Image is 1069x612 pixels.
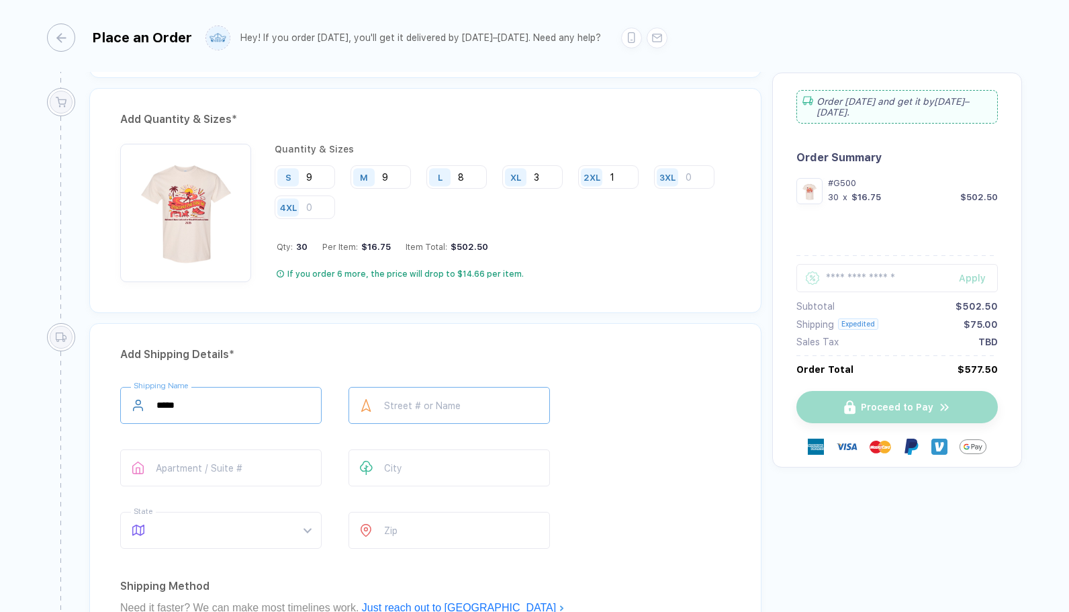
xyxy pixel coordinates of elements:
div: Shipping Method [120,576,731,597]
div: Item Total: [406,242,488,252]
div: S [285,172,291,182]
div: $75.00 [964,319,998,330]
div: Shipping [796,319,834,330]
div: #G500 [828,178,998,188]
img: Venmo [931,439,947,455]
div: Order Summary [796,151,998,164]
img: visa [836,436,857,457]
div: 3XL [659,172,676,182]
div: $502.50 [956,301,998,312]
div: $577.50 [958,364,998,375]
img: express [808,439,824,455]
div: $16.75 [851,192,881,202]
div: $16.75 [358,242,391,252]
img: GPay [960,433,986,460]
img: master-card [870,436,891,457]
div: Add Quantity & Sizes [120,109,731,130]
img: Paypal [903,439,919,455]
div: Add Shipping Details [120,344,731,365]
div: Apply [959,273,998,283]
div: 4XL [280,202,297,212]
div: Order [DATE] and get it by [DATE]–[DATE] . [796,90,998,124]
div: Per Item: [322,242,391,252]
div: L [438,172,443,182]
div: Quantity & Sizes [275,144,731,155]
div: Expedited [838,318,878,330]
div: Hey! If you order [DATE], you'll get it delivered by [DATE]–[DATE]. Need any help? [240,32,601,44]
div: $502.50 [447,242,488,252]
div: Order Total [796,364,853,375]
div: XL [510,172,521,182]
div: M [360,172,368,182]
span: 30 [293,242,308,252]
img: e2753acb-2ae3-460e-98f6-62cfc5ead801_nt_front_1757706366771.jpg [800,181,819,201]
div: TBD [978,337,998,347]
div: Subtotal [796,301,835,312]
div: 30 [828,192,839,202]
div: Qty: [277,242,308,252]
div: If you order 6 more, the price will drop to $14.66 per item. [287,269,524,279]
img: e2753acb-2ae3-460e-98f6-62cfc5ead801_nt_front_1757706366771.jpg [127,150,244,268]
div: $502.50 [960,192,998,202]
div: Sales Tax [796,337,839,347]
div: Place an Order [92,30,192,46]
button: Apply [942,264,998,292]
img: user profile [206,26,230,50]
div: 2XL [584,172,600,182]
div: x [841,192,849,202]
